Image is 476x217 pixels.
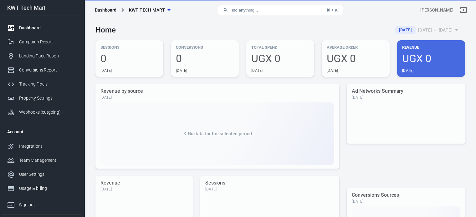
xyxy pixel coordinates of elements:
a: Dashboard [2,21,82,35]
div: Team Management [19,157,77,164]
div: Usage & billing [19,185,77,192]
div: Landing Page Report [19,53,77,59]
span: Find anything... [229,8,258,12]
a: User Settings [2,167,82,181]
div: ⌘ + K [326,8,338,12]
a: Usage & billing [2,181,82,195]
button: Find anything...⌘ + K [218,5,343,15]
li: Account [2,124,82,139]
div: Dashboard [19,25,77,31]
div: User Settings [19,171,77,178]
div: Integrations [19,143,77,150]
button: KWT Tech Mart [126,4,173,16]
a: Team Management [2,153,82,167]
a: Sign out [2,195,82,212]
a: Webhooks (outgoing) [2,105,82,119]
h3: Home [95,26,116,34]
div: Tracking Pixels [19,81,77,87]
div: Conversions Report [19,67,77,73]
a: Conversions Report [2,63,82,77]
div: Account id: QhCK8QGp [420,7,453,13]
a: Tracking Pixels [2,77,82,91]
a: Landing Page Report [2,49,82,63]
div: Property Settings [19,95,77,101]
a: Campaign Report [2,35,82,49]
div: Sign out [19,202,77,208]
a: Property Settings [2,91,82,105]
a: Integrations [2,139,82,153]
span: KWT Tech Mart [129,6,165,14]
div: Campaign Report [19,39,77,45]
a: Sign out [456,2,471,17]
div: Webhooks (outgoing) [19,109,77,116]
div: Dashboard [95,7,116,13]
div: KWT Tech Mart [2,5,82,11]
